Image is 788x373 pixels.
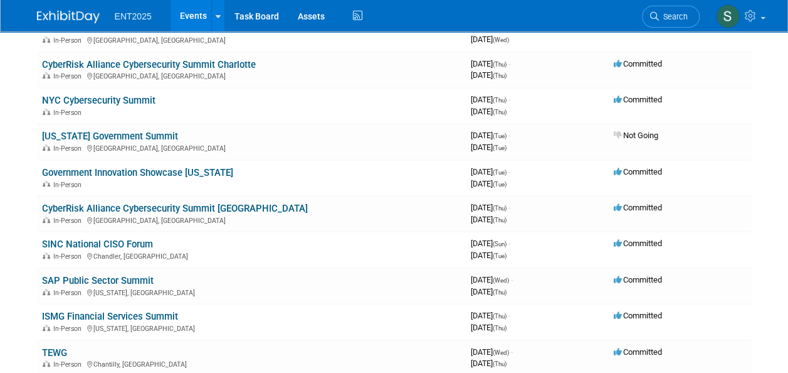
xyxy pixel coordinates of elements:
span: Not Going [614,131,658,140]
div: [GEOGRAPHIC_DATA], [GEOGRAPHIC_DATA] [42,143,461,153]
span: (Thu) [493,97,507,104]
div: Chantilly, [GEOGRAPHIC_DATA] [42,359,461,369]
span: Committed [614,311,662,320]
div: [GEOGRAPHIC_DATA], [GEOGRAPHIC_DATA] [42,70,461,80]
span: In-Person [53,360,85,369]
span: [DATE] [471,323,507,332]
span: In-Person [53,325,85,333]
img: In-Person Event [43,144,50,151]
div: [US_STATE], [GEOGRAPHIC_DATA] [42,287,461,297]
span: (Wed) [493,36,509,43]
span: [DATE] [471,359,507,368]
span: ENT2025 [115,11,152,21]
a: ISMG Financial Services Summit [42,311,178,322]
span: [DATE] [471,167,510,176]
span: (Tue) [493,144,507,151]
a: CyberRisk Alliance Cybersecurity Summit Charlotte [42,59,256,70]
span: (Thu) [493,360,507,367]
img: In-Person Event [43,289,50,295]
span: Committed [614,167,662,176]
span: (Thu) [493,217,507,224]
a: Government Innovation Showcase [US_STATE] [42,167,233,178]
a: Search [642,6,700,28]
span: - [508,131,510,140]
div: [US_STATE], [GEOGRAPHIC_DATA] [42,323,461,333]
span: (Thu) [493,205,507,212]
span: In-Person [53,181,85,189]
span: [DATE] [471,59,510,68]
a: NYC Cybersecurity Summit [42,95,155,106]
img: Stephanie Silva [716,4,740,28]
div: Chandler, [GEOGRAPHIC_DATA] [42,251,461,261]
span: (Sun) [493,241,507,247]
span: (Thu) [493,325,507,332]
span: - [508,95,510,104]
span: Search [659,12,688,21]
div: [GEOGRAPHIC_DATA], [GEOGRAPHIC_DATA] [42,215,461,225]
span: Committed [614,275,662,284]
img: In-Person Event [43,252,50,259]
span: [DATE] [471,35,509,44]
span: [DATE] [471,287,507,296]
span: - [508,167,510,176]
img: In-Person Event [43,72,50,78]
span: [DATE] [471,239,510,248]
span: - [511,347,513,357]
span: (Tue) [493,181,507,188]
img: In-Person Event [43,360,50,367]
img: ExhibitDay [37,11,100,23]
span: [DATE] [471,143,507,152]
span: (Thu) [493,72,507,79]
span: [DATE] [471,107,507,116]
span: [DATE] [471,275,513,284]
div: [GEOGRAPHIC_DATA], [GEOGRAPHIC_DATA] [42,35,461,45]
span: (Thu) [493,109,507,116]
img: In-Person Event [43,181,50,187]
img: In-Person Event [43,325,50,331]
span: - [508,239,510,248]
span: [DATE] [471,251,507,260]
a: SAP Public Sector Summit [42,275,154,286]
img: In-Person Event [43,36,50,43]
span: Committed [614,203,662,212]
span: In-Person [53,252,85,261]
a: SINC National CISO Forum [42,239,153,250]
span: - [511,275,513,284]
span: (Wed) [493,349,509,356]
span: [DATE] [471,203,510,212]
span: (Tue) [493,252,507,259]
span: Committed [614,347,662,357]
span: - [508,311,510,320]
a: [US_STATE] Government Summit [42,131,178,142]
span: Committed [614,59,662,68]
span: In-Person [53,144,85,153]
span: (Tue) [493,169,507,176]
span: In-Person [53,289,85,297]
span: In-Person [53,217,85,225]
img: In-Person Event [43,109,50,115]
span: (Thu) [493,313,507,320]
span: Committed [614,239,662,248]
span: [DATE] [471,215,507,224]
span: Committed [614,95,662,104]
span: [DATE] [471,311,510,320]
span: [DATE] [471,95,510,104]
span: (Thu) [493,289,507,296]
span: [DATE] [471,70,507,80]
a: TEWG [42,347,67,359]
span: In-Person [53,72,85,80]
span: (Wed) [493,277,509,284]
a: CyberRisk Alliance Cybersecurity Summit [GEOGRAPHIC_DATA] [42,203,308,214]
span: - [508,203,510,212]
span: [DATE] [471,131,510,140]
span: [DATE] [471,347,513,357]
span: (Tue) [493,132,507,139]
span: In-Person [53,36,85,45]
span: - [508,59,510,68]
span: (Thu) [493,61,507,68]
span: In-Person [53,109,85,117]
span: [DATE] [471,179,507,188]
img: In-Person Event [43,217,50,223]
